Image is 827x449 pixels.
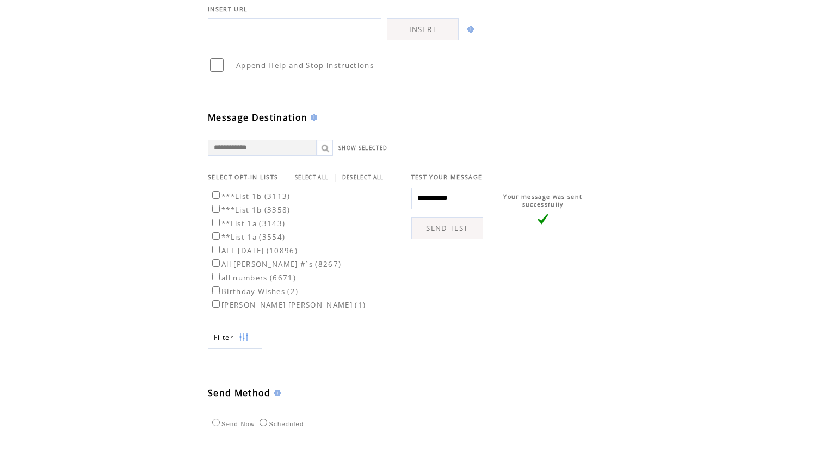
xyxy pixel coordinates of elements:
[538,214,548,224] img: vLarge.png
[333,172,337,182] span: |
[208,5,248,13] span: INSERT URL
[210,300,366,310] label: [PERSON_NAME] [PERSON_NAME] (1)
[210,191,291,201] label: ***List 1b (3113)
[208,111,307,123] span: Message Destination
[271,390,281,396] img: help.gif
[257,421,304,427] label: Scheduled
[342,174,384,181] a: DESELECT ALL
[212,286,220,294] input: Birthday Wishes (2)
[387,18,459,40] a: INSERT
[212,205,220,213] input: ***List 1b (3358)
[464,26,474,33] img: help.gif
[210,219,285,228] label: **List 1a (3143)
[239,325,249,350] img: filters.png
[212,273,220,280] input: all numbers (6671)
[411,173,483,181] span: TEST YOUR MESSAGE
[209,421,255,427] label: Send Now
[214,333,233,342] span: Show filters
[260,419,267,426] input: Scheduled
[411,217,483,239] a: SEND TEST
[212,419,220,426] input: Send Now
[208,387,271,399] span: Send Method
[210,246,298,255] label: ALL [DATE] (10896)
[210,205,291,215] label: ***List 1b (3358)
[212,246,220,253] input: ALL [DATE] (10896)
[210,286,298,296] label: Birthday Wishes (2)
[212,232,220,240] input: **List 1a (3554)
[212,219,220,226] input: **List 1a (3143)
[210,273,296,283] label: all numbers (6671)
[210,232,285,242] label: **List 1a (3554)
[212,300,220,308] input: [PERSON_NAME] [PERSON_NAME] (1)
[295,174,329,181] a: SELECT ALL
[307,114,317,121] img: help.gif
[338,145,387,152] a: SHOW SELECTED
[210,259,341,269] label: All [PERSON_NAME] #`s (8267)
[212,259,220,267] input: All [PERSON_NAME] #`s (8267)
[212,191,220,199] input: ***List 1b (3113)
[503,193,582,208] span: Your message was sent successfully
[236,60,374,70] span: Append Help and Stop instructions
[208,325,262,349] a: Filter
[208,173,278,181] span: SELECT OPT-IN LISTS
